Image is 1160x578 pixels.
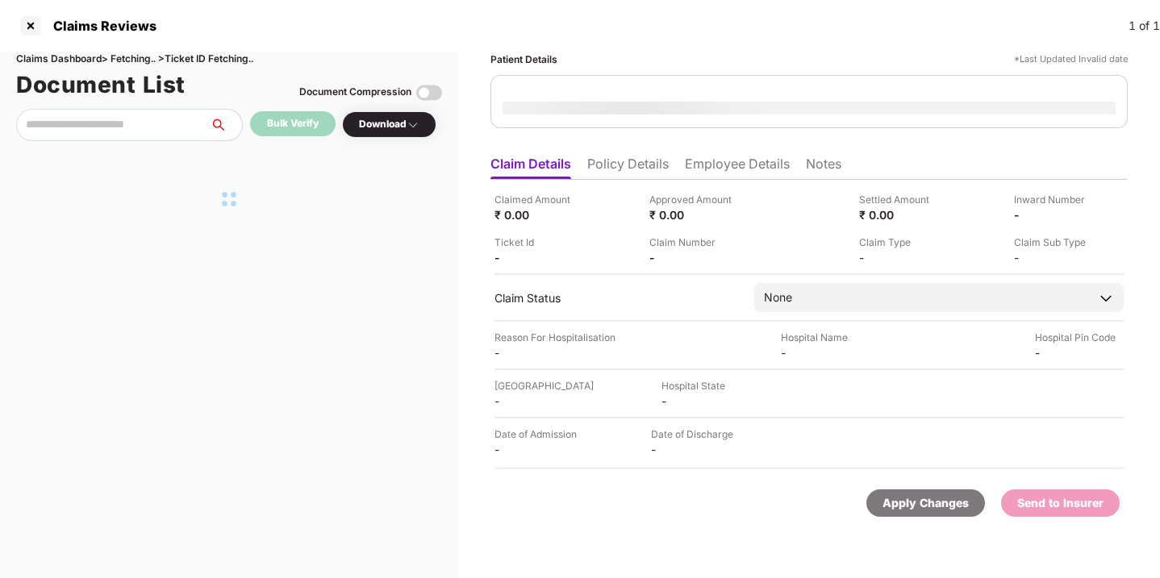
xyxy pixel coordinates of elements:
[1014,207,1103,222] div: -
[649,250,738,265] div: -
[267,116,319,131] div: Bulk Verify
[1014,250,1103,265] div: -
[859,250,948,265] div: -
[16,67,186,102] h1: Document List
[649,207,738,222] div: ₹ 0.00
[1129,17,1160,35] div: 1 of 1
[859,192,948,207] div: Settled Amount
[494,290,738,306] div: Claim Status
[1014,52,1128,67] div: *Last Updated Invalid date
[16,52,442,67] div: Claims Dashboard > Fetching.. > Ticket ID Fetching..
[1035,345,1124,360] div: -
[1014,235,1103,250] div: Claim Sub Type
[490,156,571,179] li: Claim Details
[494,235,583,250] div: Ticket Id
[209,109,243,141] button: search
[649,235,738,250] div: Claim Number
[764,289,792,306] div: None
[494,393,583,409] div: -
[490,52,557,67] div: Patient Details
[494,207,583,222] div: ₹ 0.00
[649,192,738,207] div: Approved Amount
[407,119,419,131] img: svg+xml;base64,PHN2ZyBpZD0iRHJvcGRvd24tMzJ4MzIiIHhtbG5zPSJodHRwOi8vd3d3LnczLm9yZy8yMDAwL3N2ZyIgd2...
[494,330,615,345] div: Reason For Hospitalisation
[494,378,594,393] div: [GEOGRAPHIC_DATA]
[1017,494,1104,512] div: Send to Insurer
[661,378,750,393] div: Hospital State
[1014,192,1103,207] div: Inward Number
[651,426,740,442] div: Date of Discharge
[299,85,411,100] div: Document Compression
[494,192,583,207] div: Claimed Amount
[781,330,870,345] div: Hospital Name
[1035,330,1124,345] div: Hospital Pin Code
[494,442,583,457] div: -
[781,345,870,360] div: -
[661,393,750,409] div: -
[494,426,583,442] div: Date of Admission
[494,345,583,360] div: -
[685,156,790,179] li: Employee Details
[587,156,669,179] li: Policy Details
[494,250,583,265] div: -
[416,80,442,106] img: svg+xml;base64,PHN2ZyBpZD0iVG9nZ2xlLTMyeDMyIiB4bWxucz0iaHR0cDovL3d3dy53My5vcmcvMjAwMC9zdmciIHdpZH...
[806,156,841,179] li: Notes
[44,18,156,34] div: Claims Reviews
[651,442,740,457] div: -
[883,494,969,512] div: Apply Changes
[859,207,948,222] div: ₹ 0.00
[359,117,419,132] div: Download
[209,119,242,131] span: search
[1098,290,1114,306] img: downArrowIcon
[859,235,948,250] div: Claim Type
